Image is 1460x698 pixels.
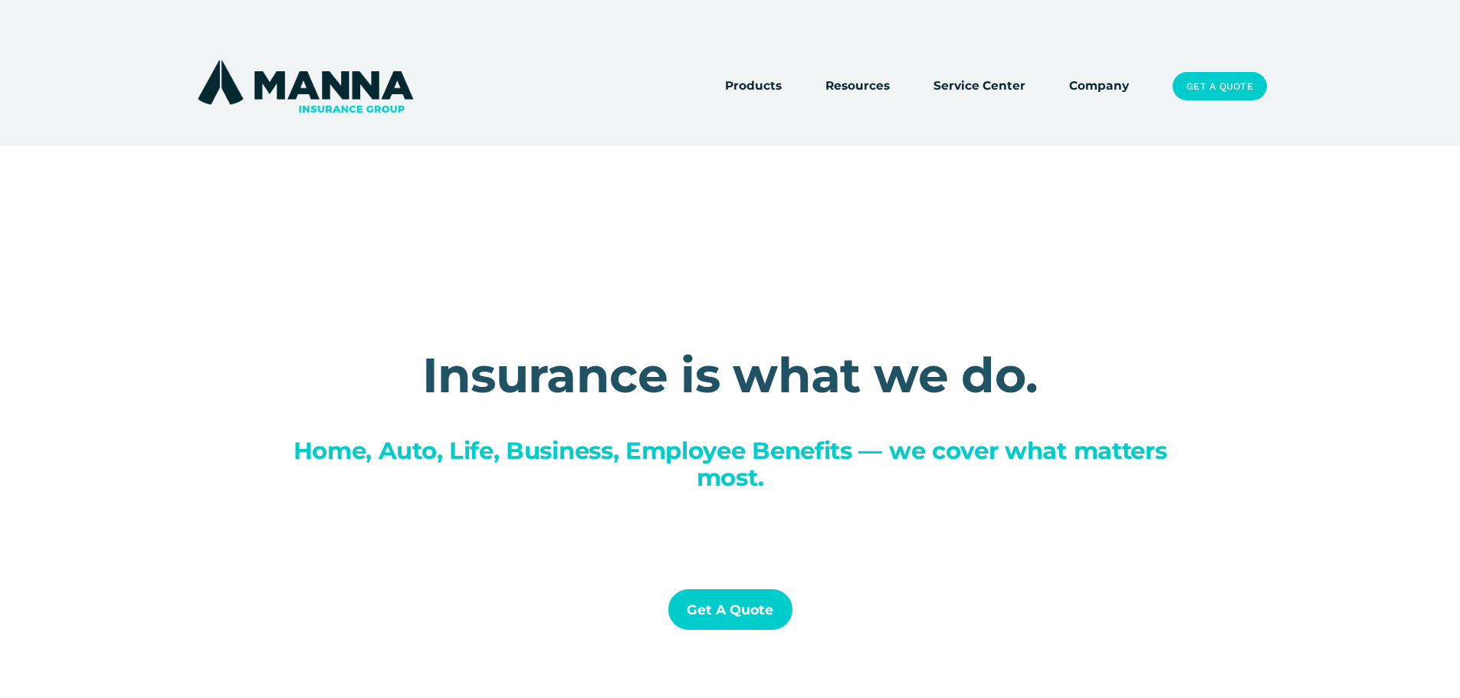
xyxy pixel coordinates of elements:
[825,76,890,97] a: folder dropdown
[825,77,890,96] span: Resources
[294,436,1173,492] span: Home, Auto, Life, Business, Employee Benefits — we cover what matters most.
[725,76,782,97] a: folder dropdown
[422,346,1038,405] strong: Insurance is what we do.
[725,77,782,96] span: Products
[933,76,1025,97] a: Service Center
[194,57,417,116] img: Manna Insurance Group
[668,589,792,630] a: Get a Quote
[1173,72,1266,101] a: Get a Quote
[1069,76,1129,97] a: Company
